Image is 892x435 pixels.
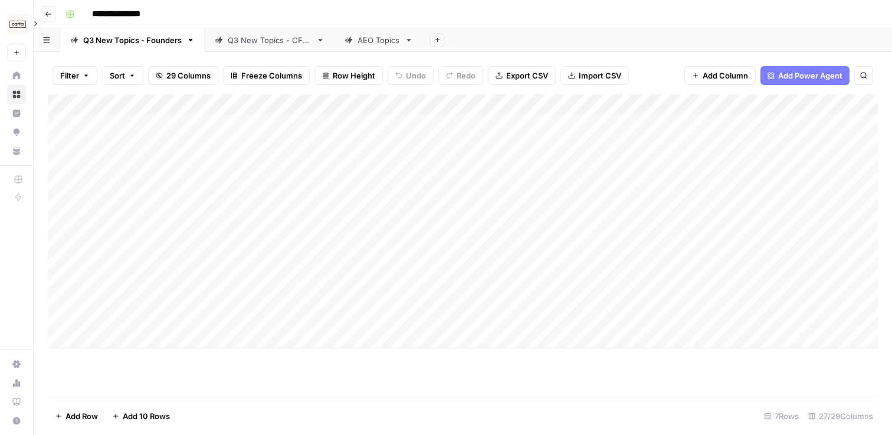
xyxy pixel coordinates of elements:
div: AEO Topics [358,34,400,46]
button: Export CSV [488,66,556,85]
button: Add Column [684,66,756,85]
button: Workspace: Carta [7,9,26,39]
span: Add Column [703,70,748,81]
a: Home [7,66,26,85]
a: Usage [7,374,26,393]
img: Carta Logo [7,14,28,35]
a: Your Data [7,142,26,161]
button: Import CSV [560,66,629,85]
div: 27/29 Columns [804,407,878,426]
a: Browse [7,85,26,104]
span: Add Row [65,410,98,422]
span: Freeze Columns [241,70,302,81]
span: Filter [60,70,79,81]
button: Freeze Columns [223,66,310,85]
span: Add Power Agent [778,70,842,81]
button: Undo [388,66,434,85]
span: Export CSV [506,70,548,81]
a: Learning Hub [7,393,26,411]
span: Redo [457,70,475,81]
span: Sort [110,70,125,81]
span: 29 Columns [166,70,211,81]
button: Redo [438,66,483,85]
a: Settings [7,355,26,374]
a: Opportunities [7,123,26,142]
button: Add Row [48,407,105,426]
a: Q3 New Topics - Founders [60,28,205,52]
span: Add 10 Rows [123,410,170,422]
button: Help + Support [7,411,26,430]
button: Add 10 Rows [105,407,177,426]
a: AEO Topics [335,28,423,52]
span: Import CSV [579,70,621,81]
a: Q3 New Topics - CFOs [205,28,335,52]
button: Filter [53,66,97,85]
button: Row Height [314,66,383,85]
button: Sort [102,66,143,85]
div: Q3 New Topics - Founders [83,34,182,46]
span: Undo [406,70,426,81]
div: 7 Rows [759,407,804,426]
span: Row Height [333,70,375,81]
button: 29 Columns [148,66,218,85]
div: Q3 New Topics - CFOs [228,34,311,46]
button: Add Power Agent [760,66,850,85]
a: Insights [7,104,26,123]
